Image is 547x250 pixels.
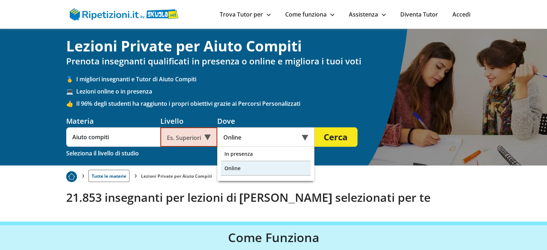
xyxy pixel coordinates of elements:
div: Online [217,127,314,147]
a: Assistenza [349,10,386,18]
a: logo Skuola.net | Ripetizioni.it [70,10,179,18]
h2: 21.853 insegnanti per lezioni di [PERSON_NAME] selezionati per te [66,191,481,204]
a: Accedi [452,10,470,18]
span: I migliori insegnanti e Tutor di Aiuto Compiti [76,75,481,83]
h1: Lezioni Private per Aiuto Compiti [66,37,481,55]
nav: breadcrumb d-none d-tablet-block [66,165,481,182]
div: Dove [217,116,314,126]
div: Online [221,161,311,176]
input: Es. Matematica [66,127,160,147]
span: Lezioni online o in presenza [76,87,481,95]
span: 👍 [66,100,76,108]
span: 💻 [66,87,76,95]
h3: Come Funziona [66,230,481,245]
a: Trova Tutor per [220,10,271,18]
a: Diventa Tutor [400,10,438,18]
div: In presenza [221,147,311,161]
div: Es. Superiori [160,127,217,147]
h2: Prenota insegnanti qualificati in presenza o online e migliora i tuoi voti [66,56,481,67]
a: Tutte le materie [88,170,129,182]
div: Seleziona il livello di studio [66,148,139,158]
span: 🥇 [66,75,76,83]
span: Il 96% degli studenti ha raggiunto i propri obiettivi grazie ai Percorsi Personalizzati [76,100,481,108]
div: Livello [160,116,217,126]
div: Materia [66,116,160,126]
a: Come funziona [285,10,334,18]
li: Lezioni Private per Aiuto Compiti [141,173,212,179]
img: Piu prenotato [66,171,77,182]
button: Cerca [314,127,357,147]
img: logo Skuola.net | Ripetizioni.it [70,8,179,21]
